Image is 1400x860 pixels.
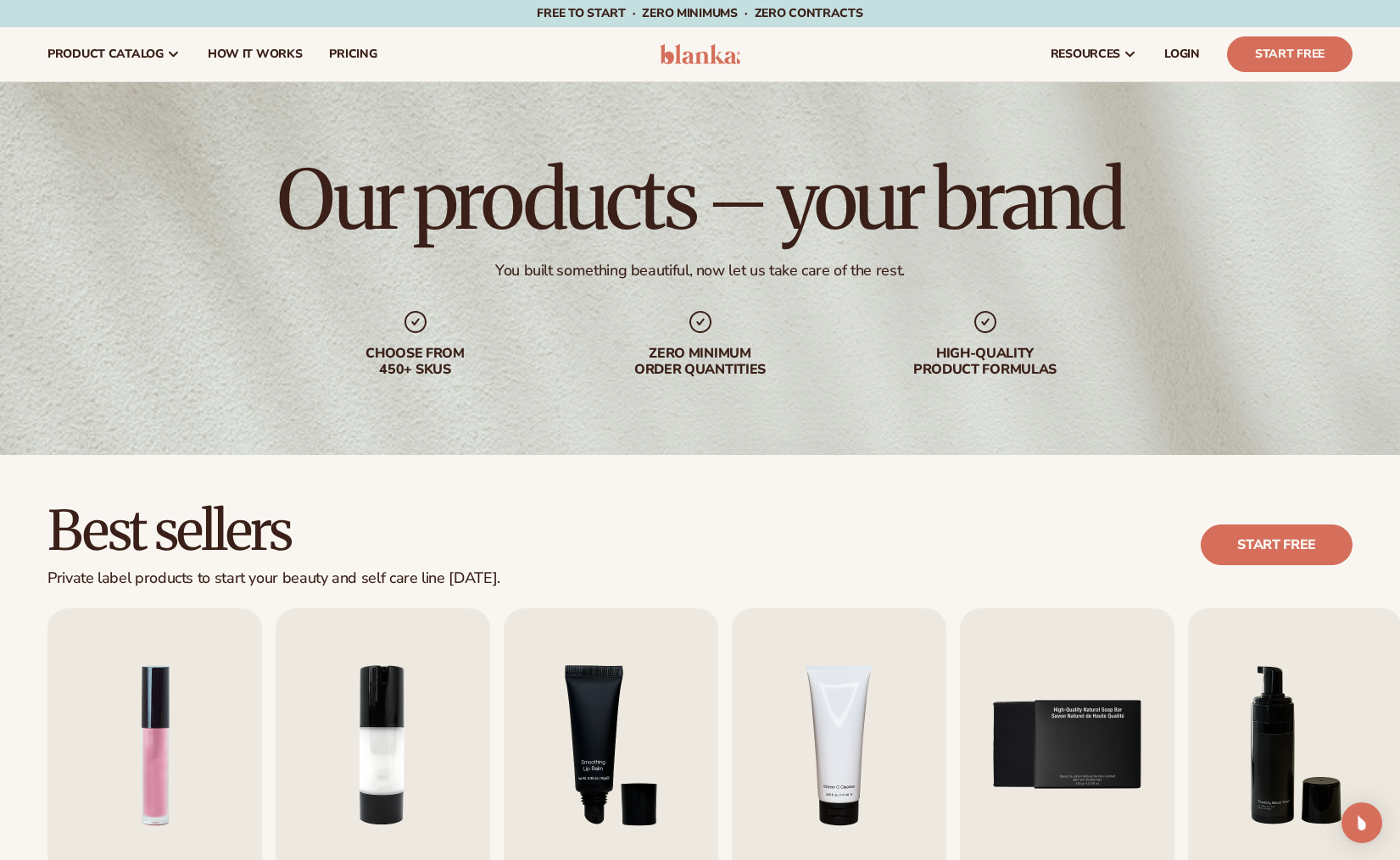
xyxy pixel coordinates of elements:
h1: Our products – your brand [277,159,1122,241]
img: logo [660,44,740,64]
a: LOGIN [1151,27,1213,81]
div: Zero minimum order quantities [592,346,809,378]
div: Choose from 450+ Skus [307,346,524,378]
span: resources [1051,47,1120,61]
h2: Best sellers [47,502,500,559]
a: Start Free [1227,36,1353,72]
span: pricing [329,47,376,61]
a: resources [1037,27,1151,81]
span: How It Works [208,47,303,61]
a: pricing [315,27,390,81]
div: High-quality product formulas [877,346,1094,378]
a: product catalog [34,27,194,81]
div: Open Intercom Messenger [1341,802,1382,843]
div: Private label products to start your beauty and self care line [DATE]. [47,569,500,588]
div: You built something beautiful, now let us take care of the rest. [495,261,905,280]
a: How It Works [194,27,316,81]
a: Start free [1201,524,1353,565]
span: LOGIN [1164,47,1200,61]
span: product catalog [47,47,164,61]
span: Free to start · ZERO minimums · ZERO contracts [537,5,862,21]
